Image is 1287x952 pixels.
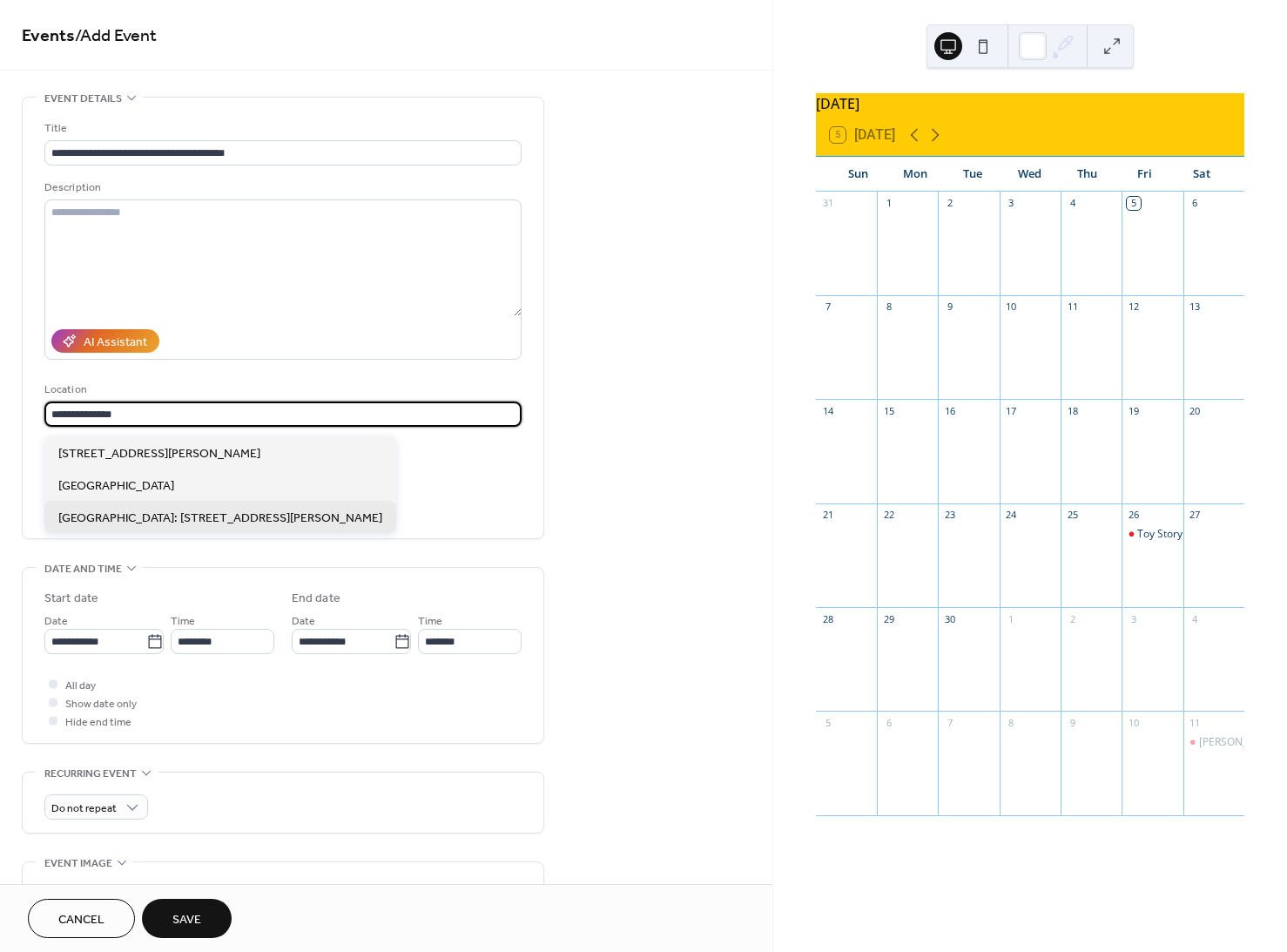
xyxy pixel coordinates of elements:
[1005,612,1018,625] div: 1
[882,716,895,729] div: 6
[943,716,956,729] div: 7
[882,197,895,210] div: 1
[1127,612,1140,625] div: 3
[882,509,895,522] div: 22
[1189,716,1202,729] div: 11
[171,612,195,631] span: Time
[84,334,147,352] div: AI Assistant
[75,19,157,53] span: / Add Event
[821,716,834,729] div: 5
[1137,527,1257,542] div: Toy Story Live in Concert
[58,510,382,528] span: [GEOGRAPHIC_DATA]: [STREET_ADDRESS][PERSON_NAME]
[821,300,834,314] div: 7
[821,197,834,210] div: 31
[44,590,98,608] div: Start date
[1005,197,1018,210] div: 3
[1066,509,1079,522] div: 25
[882,300,895,314] div: 8
[882,404,895,417] div: 15
[943,300,956,314] div: 9
[943,509,956,522] div: 23
[58,477,174,496] span: [GEOGRAPHIC_DATA]
[142,899,232,938] button: Save
[1127,197,1140,210] div: 5
[1001,157,1059,192] div: Wed
[1066,404,1079,417] div: 18
[1116,157,1174,192] div: Fri
[1005,404,1018,417] div: 17
[1127,404,1140,417] div: 19
[1066,300,1079,314] div: 11
[944,157,1001,192] div: Tue
[292,612,315,631] span: Date
[1066,197,1079,210] div: 4
[943,612,956,625] div: 30
[1066,612,1079,625] div: 2
[51,329,159,353] button: AI Assistant
[830,157,887,192] div: Sun
[1127,716,1140,729] div: 10
[1127,509,1140,522] div: 26
[1189,300,1202,314] div: 13
[1189,404,1202,417] div: 20
[943,197,956,210] div: 2
[65,713,131,732] span: Hide end time
[172,911,201,929] span: Save
[51,799,117,819] span: Do not repeat
[44,179,518,197] div: Description
[887,157,945,192] div: Mon
[821,509,834,522] div: 21
[65,695,137,713] span: Show date only
[44,765,137,783] span: Recurring event
[1189,509,1202,522] div: 27
[1127,300,1140,314] div: 12
[44,612,68,631] span: Date
[292,590,340,608] div: End date
[418,612,442,631] span: Time
[882,612,895,625] div: 29
[821,404,834,417] div: 14
[1005,300,1018,314] div: 10
[1122,527,1183,542] div: Toy Story Live in Concert
[1005,509,1018,522] div: 24
[1066,716,1079,729] div: 9
[44,90,122,108] span: Event details
[44,119,518,138] div: Title
[1183,735,1244,750] div: Aki Matsuri Japanese Festival
[58,911,104,929] span: Cancel
[65,677,96,695] span: All day
[1173,157,1230,192] div: Sat
[816,93,1244,114] div: [DATE]
[1189,197,1202,210] div: 6
[1059,157,1116,192] div: Thu
[943,404,956,417] div: 16
[28,899,135,938] button: Cancel
[22,19,75,53] a: Events
[1189,612,1202,625] div: 4
[58,445,260,463] span: [STREET_ADDRESS][PERSON_NAME]
[44,560,122,578] span: Date and time
[44,381,518,399] div: Location
[821,612,834,625] div: 28
[1005,716,1018,729] div: 8
[44,854,112,873] span: Event image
